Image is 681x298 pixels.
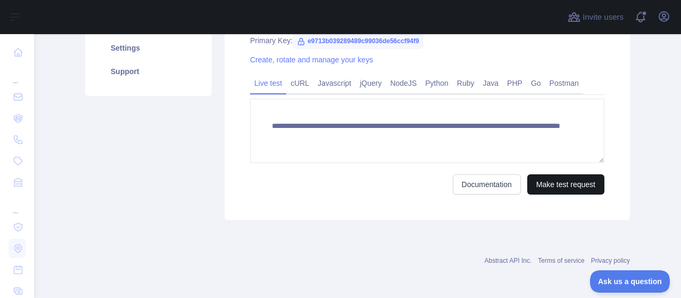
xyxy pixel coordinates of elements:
[538,257,584,264] a: Terms of service
[527,75,545,92] a: Go
[386,75,421,92] a: NodeJS
[250,75,286,92] a: Live test
[355,75,386,92] a: jQuery
[545,75,583,92] a: Postman
[98,36,199,60] a: Settings
[566,9,626,26] button: Invite users
[453,174,521,195] a: Documentation
[591,257,630,264] a: Privacy policy
[453,75,479,92] a: Ruby
[590,270,670,293] iframe: Toggle Customer Support
[479,75,503,92] a: Java
[527,174,604,195] button: Make test request
[485,257,532,264] a: Abstract API Inc.
[583,11,624,23] span: Invite users
[9,64,26,85] div: ...
[250,55,373,64] a: Create, rotate and manage your keys
[421,75,453,92] a: Python
[9,194,26,215] div: ...
[286,75,313,92] a: cURL
[250,35,604,46] div: Primary Key:
[293,33,423,49] span: e9713b039289489c99036de56ccf94f9
[98,60,199,83] a: Support
[503,75,527,92] a: PHP
[313,75,355,92] a: Javascript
